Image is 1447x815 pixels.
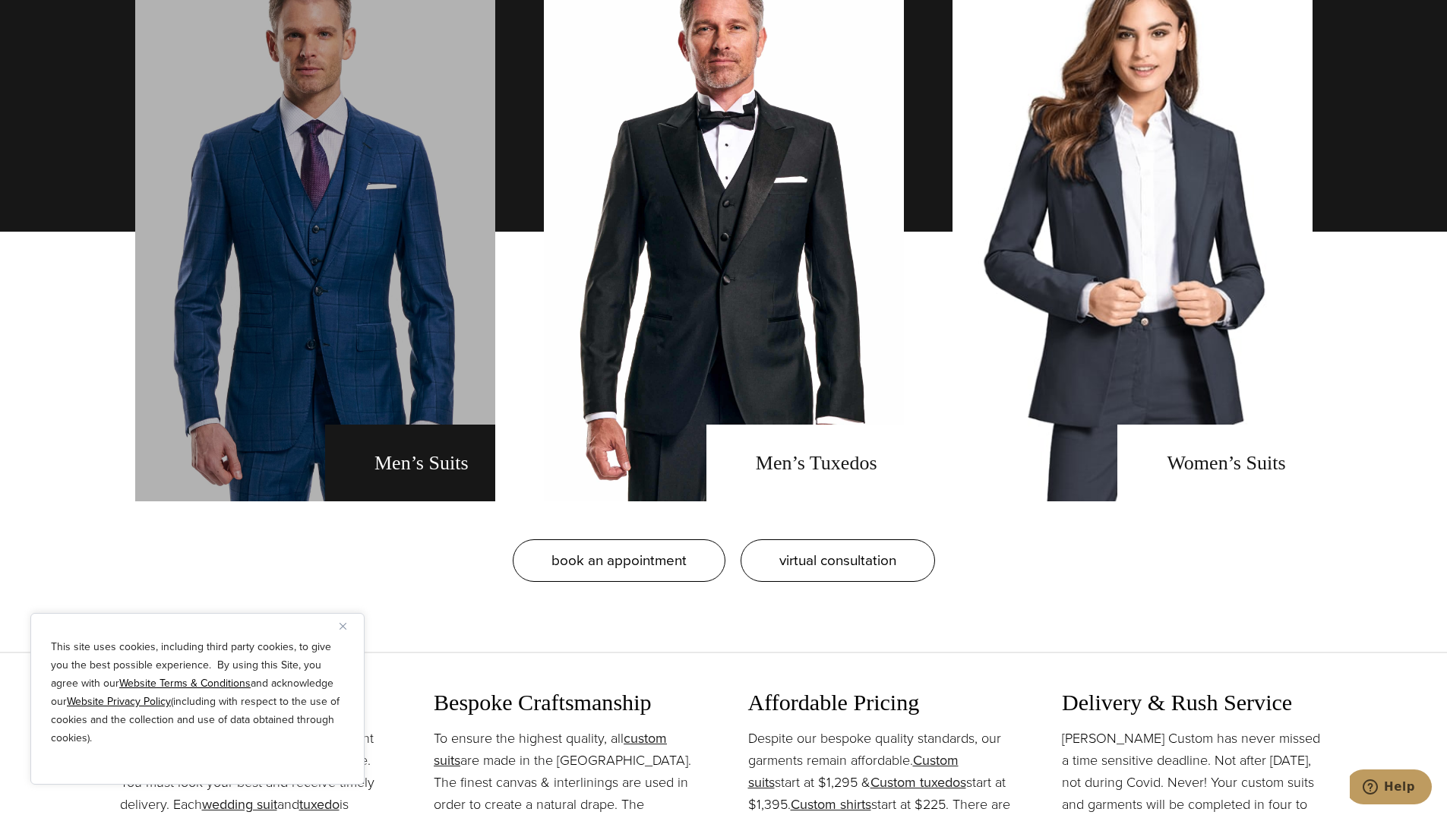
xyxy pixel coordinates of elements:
a: Custom suits [748,750,959,792]
button: Close [340,617,358,635]
iframe: Opens a widget where you can chat to one of our agents [1350,769,1432,807]
a: wedding suit [202,794,277,814]
a: Custom tuxedos [870,772,966,792]
img: Close [340,623,346,630]
span: book an appointment [551,549,687,571]
h3: Bespoke Craftsmanship [434,689,700,716]
h3: Delivery & Rush Service [1062,689,1328,716]
a: book an appointment [513,539,725,582]
a: Website Privacy Policy [67,693,171,709]
a: tuxedo [299,794,340,814]
span: virtual consultation [779,549,896,571]
a: Website Terms & Conditions [119,675,251,691]
a: Custom shirts [791,794,871,814]
a: virtual consultation [741,539,935,582]
p: This site uses cookies, including third party cookies, to give you the best possible experience. ... [51,638,344,747]
h3: Affordable Pricing [748,689,1014,716]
